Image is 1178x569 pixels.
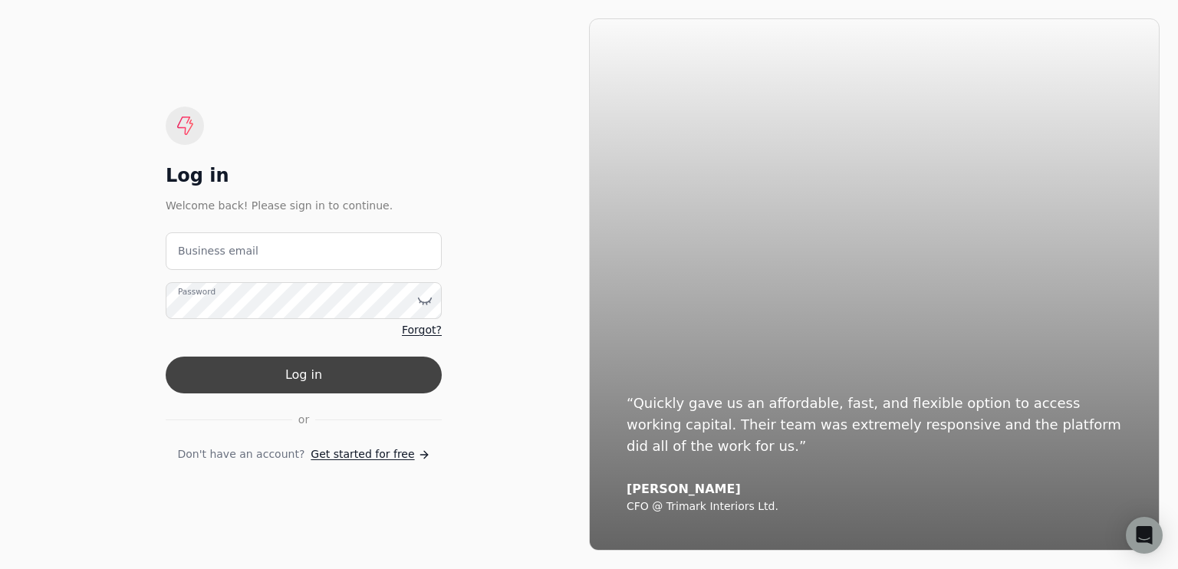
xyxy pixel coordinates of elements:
label: Business email [178,243,258,259]
div: “Quickly gave us an affordable, fast, and flexible option to access working capital. Their team w... [627,393,1122,457]
div: [PERSON_NAME] [627,482,1122,497]
span: Get started for free [311,446,414,462]
div: Welcome back! Please sign in to continue. [166,197,442,214]
div: Log in [166,163,442,188]
a: Get started for free [311,446,429,462]
span: Don't have an account? [177,446,304,462]
div: Open Intercom Messenger [1126,517,1163,554]
span: or [298,412,309,428]
div: CFO @ Trimark Interiors Ltd. [627,500,1122,514]
label: Password [178,285,216,298]
button: Log in [166,357,442,393]
a: Forgot? [402,322,442,338]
